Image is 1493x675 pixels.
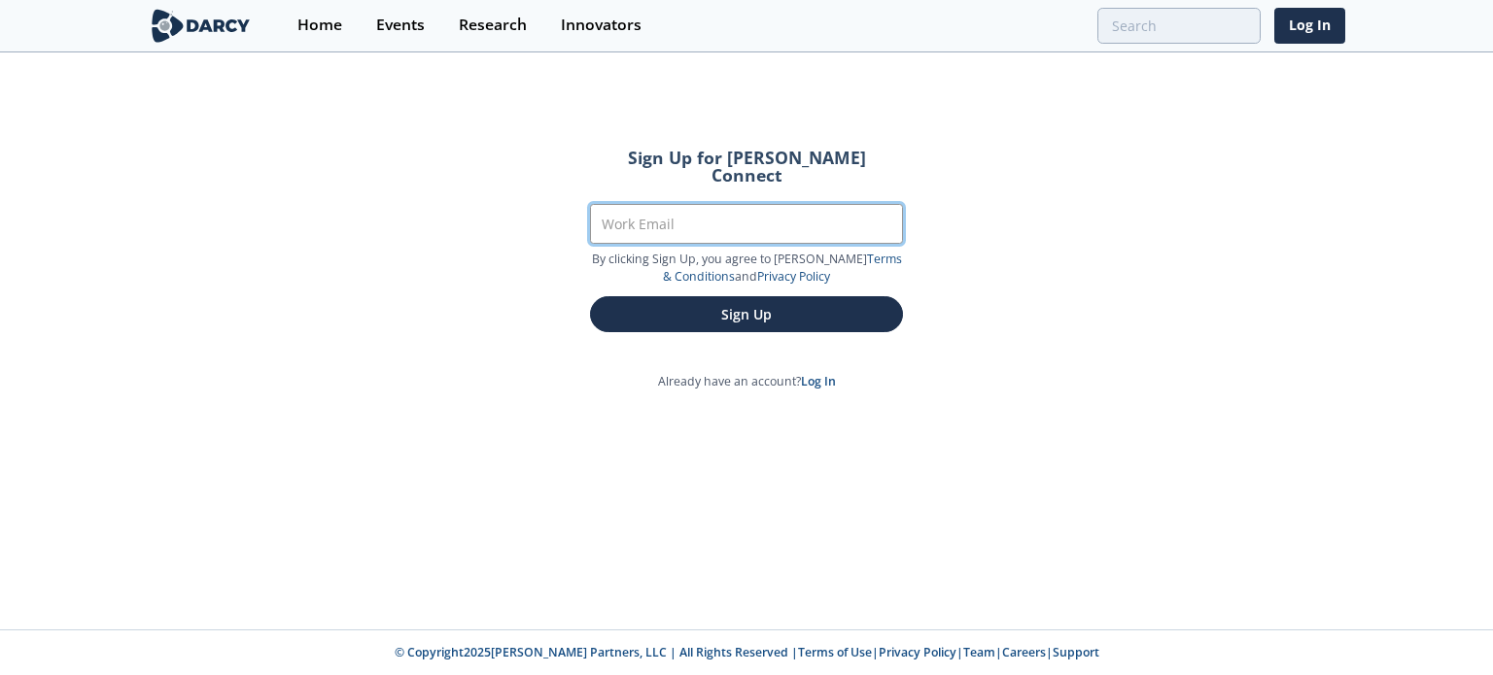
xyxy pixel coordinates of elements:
[561,17,642,33] div: Innovators
[663,251,902,285] a: Terms & Conditions
[1097,8,1261,44] input: Advanced Search
[590,204,903,244] input: Work Email
[1274,8,1345,44] a: Log In
[879,644,956,660] a: Privacy Policy
[563,373,930,390] p: Already have an account?
[590,150,903,184] h2: Sign Up for [PERSON_NAME] Connect
[757,268,830,285] a: Privacy Policy
[798,644,872,660] a: Terms of Use
[590,251,903,287] p: By clicking Sign Up, you agree to [PERSON_NAME] and
[590,296,903,332] button: Sign Up
[963,644,995,660] a: Team
[1002,644,1046,660] a: Careers
[27,644,1466,661] p: © Copyright 2025 [PERSON_NAME] Partners, LLC | All Rights Reserved | | | | |
[297,17,342,33] div: Home
[459,17,527,33] div: Research
[801,373,836,389] a: Log In
[376,17,425,33] div: Events
[148,9,254,43] img: logo-wide.svg
[1053,644,1099,660] a: Support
